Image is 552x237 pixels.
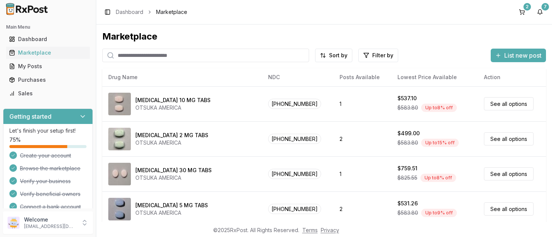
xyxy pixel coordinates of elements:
[9,90,87,97] div: Sales
[20,203,81,211] span: Connect a bank account
[302,227,318,233] a: Terms
[397,174,417,182] span: $825.55
[421,209,457,217] div: Up to 9 % off
[491,52,546,60] a: List new post
[3,87,93,99] button: Sales
[334,156,391,191] td: 1
[484,97,534,110] a: See all options
[6,87,90,100] a: Sales
[516,6,528,18] button: 2
[102,31,546,43] div: Marketplace
[484,202,534,216] a: See all options
[135,202,208,209] div: [MEDICAL_DATA] 5 MG TABS
[334,121,391,156] td: 2
[108,198,131,220] img: Abilify 5 MG TABS
[9,112,52,121] h3: Getting started
[135,139,208,147] div: OTSUKA AMERICA
[135,174,212,182] div: OTSUKA AMERICA
[268,169,321,179] span: [PHONE_NUMBER]
[478,68,546,86] th: Action
[108,128,131,150] img: Abilify 2 MG TABS
[135,209,208,217] div: OTSUKA AMERICA
[116,8,143,16] a: Dashboard
[20,190,80,198] span: Verify beneficial owners
[9,35,87,43] div: Dashboard
[156,8,187,16] span: Marketplace
[397,104,418,112] span: $583.80
[102,68,262,86] th: Drug Name
[504,51,541,60] span: List new post
[6,73,90,87] a: Purchases
[108,163,131,185] img: Abilify 30 MG TABS
[334,86,391,121] td: 1
[135,104,211,112] div: OTSUKA AMERICA
[6,24,90,30] h2: Main Menu
[116,8,187,16] nav: breadcrumb
[491,49,546,62] button: List new post
[268,99,321,109] span: [PHONE_NUMBER]
[268,204,321,214] span: [PHONE_NUMBER]
[397,209,418,217] span: $583.80
[20,165,80,172] span: Browse the marketplace
[526,211,544,229] iframe: Intercom live chat
[484,132,534,145] a: See all options
[6,32,90,46] a: Dashboard
[329,52,347,59] span: Sort by
[397,139,418,147] span: $583.80
[420,174,456,182] div: Up to 8 % off
[372,52,393,59] span: Filter by
[9,76,87,84] div: Purchases
[523,3,531,11] div: 2
[9,49,87,57] div: Marketplace
[3,60,93,72] button: My Posts
[24,216,76,223] p: Welcome
[421,104,457,112] div: Up to 8 % off
[135,167,212,174] div: [MEDICAL_DATA] 30 MG TABS
[421,139,459,147] div: Up to 15 % off
[397,165,417,172] div: $759.51
[334,68,391,86] th: Posts Available
[541,3,549,11] div: 7
[262,68,334,86] th: NDC
[321,227,339,233] a: Privacy
[484,167,534,180] a: See all options
[20,177,71,185] span: Verify your business
[391,68,478,86] th: Lowest Price Available
[397,130,420,137] div: $499.00
[135,96,211,104] div: [MEDICAL_DATA] 10 MG TABS
[397,95,417,102] div: $537.10
[268,134,321,144] span: [PHONE_NUMBER]
[20,152,71,159] span: Create your account
[534,6,546,18] button: 7
[8,217,20,229] img: User avatar
[6,46,90,60] a: Marketplace
[6,60,90,73] a: My Posts
[3,33,93,45] button: Dashboard
[397,200,418,207] div: $531.26
[9,136,21,144] span: 75 %
[135,131,208,139] div: [MEDICAL_DATA] 2 MG TABS
[9,127,86,135] p: Let's finish your setup first!
[108,93,131,115] img: Abilify 10 MG TABS
[3,47,93,59] button: Marketplace
[334,191,391,226] td: 2
[3,74,93,86] button: Purchases
[24,223,76,229] p: [EMAIL_ADDRESS][DOMAIN_NAME]
[358,49,398,62] button: Filter by
[9,63,87,70] div: My Posts
[3,3,51,15] img: RxPost Logo
[315,49,352,62] button: Sort by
